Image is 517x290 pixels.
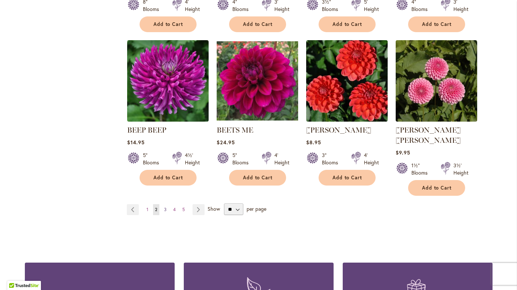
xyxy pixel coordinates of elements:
[164,207,167,212] span: 3
[319,170,376,186] button: Add to Cart
[145,204,150,215] a: 1
[274,152,289,166] div: 4' Height
[396,149,410,156] span: $9.95
[232,152,253,166] div: 5" Blooms
[396,116,477,123] a: BETTY ANNE
[127,139,145,146] span: $14.95
[306,116,388,123] a: BENJAMIN MATTHEW
[411,162,432,176] div: 1½" Blooms
[217,40,298,122] img: BEETS ME
[422,21,452,27] span: Add to Cart
[319,16,376,32] button: Add to Cart
[229,16,286,32] button: Add to Cart
[182,207,185,212] span: 5
[217,116,298,123] a: BEETS ME
[162,204,168,215] a: 3
[396,40,477,122] img: BETTY ANNE
[217,126,253,134] a: BEETS ME
[5,264,26,285] iframe: Launch Accessibility Center
[453,162,468,176] div: 3½' Height
[408,180,465,196] button: Add to Cart
[140,170,197,186] button: Add to Cart
[127,40,209,122] img: BEEP BEEP
[422,185,452,191] span: Add to Cart
[153,21,183,27] span: Add to Cart
[332,21,362,27] span: Add to Cart
[364,152,379,166] div: 4' Height
[171,204,178,215] a: 4
[143,152,163,166] div: 5" Blooms
[396,126,461,145] a: [PERSON_NAME] [PERSON_NAME]
[243,21,273,27] span: Add to Cart
[153,175,183,181] span: Add to Cart
[127,116,209,123] a: BEEP BEEP
[127,126,166,134] a: BEEP BEEP
[208,205,220,212] span: Show
[247,205,266,212] span: per page
[185,152,200,166] div: 4½' Height
[173,207,176,212] span: 4
[180,204,187,215] a: 5
[217,139,235,146] span: $24.95
[306,126,371,134] a: [PERSON_NAME]
[322,152,342,166] div: 3" Blooms
[140,16,197,32] button: Add to Cart
[243,175,273,181] span: Add to Cart
[229,170,286,186] button: Add to Cart
[332,175,362,181] span: Add to Cart
[155,207,157,212] span: 2
[306,40,388,122] img: BENJAMIN MATTHEW
[306,139,321,146] span: $8.95
[408,16,465,32] button: Add to Cart
[147,207,148,212] span: 1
